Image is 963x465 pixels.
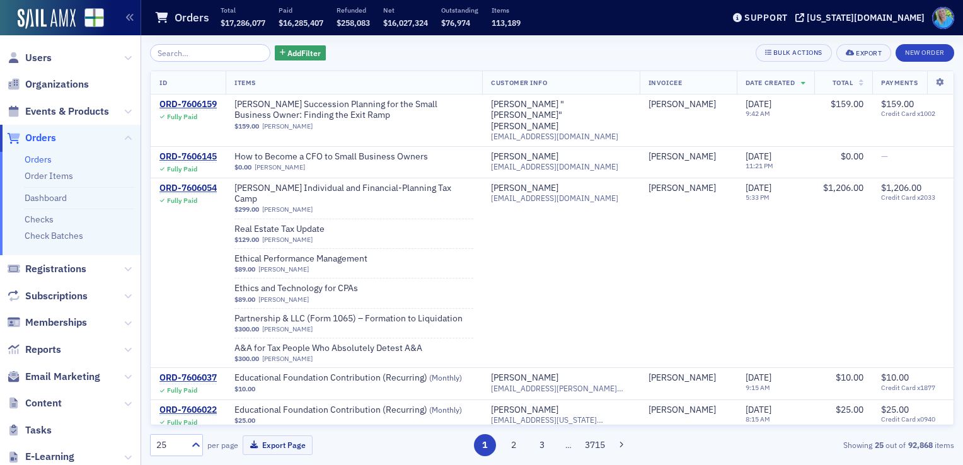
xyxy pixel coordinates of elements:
a: [PERSON_NAME] [649,151,716,163]
a: [PERSON_NAME] [258,265,309,273]
a: Partnership & LLC (Form 1065) – Formation to Liquidation [234,313,463,324]
a: [PERSON_NAME] [262,236,313,244]
button: Bulk Actions [756,44,832,62]
span: … [560,439,577,451]
span: Surgent's Individual and Financial-Planning Tax Camp [234,183,473,205]
a: [PERSON_NAME] [491,405,558,416]
div: Bulk Actions [773,49,822,56]
a: [PERSON_NAME] [491,151,558,163]
span: — [881,151,888,162]
a: Content [7,396,62,410]
span: $10.00 [234,385,255,393]
span: Credit Card x2033 [881,193,945,202]
span: $258,083 [337,18,370,28]
a: [PERSON_NAME] [649,99,716,110]
a: Real Estate Tax Update [234,224,393,235]
span: $0.00 [234,163,251,171]
a: [PERSON_NAME] [262,355,313,363]
span: $1,206.00 [823,182,863,193]
a: Memberships [7,316,87,330]
a: Events & Products [7,105,109,118]
span: [EMAIL_ADDRESS][DOMAIN_NAME] [491,132,618,141]
span: Users [25,51,52,65]
a: Reports [7,343,61,357]
div: Export [856,50,882,57]
span: Profile [932,7,954,29]
span: Ethics and Technology for CPAs [234,283,393,294]
span: $17,286,077 [221,18,265,28]
a: [PERSON_NAME] [258,296,309,304]
span: $159.00 [831,98,863,110]
span: [EMAIL_ADDRESS][DOMAIN_NAME] [491,162,618,171]
p: Refunded [337,6,370,14]
span: ( Monthly ) [429,405,462,415]
span: Date Created [746,78,795,87]
span: Registrations [25,262,86,276]
span: A&A for Tax People Who Absolutely Detest A&A [234,343,422,354]
button: Export [836,44,891,62]
img: SailAMX [18,9,76,29]
a: How to Become a CFO to Small Business Owners [234,151,428,163]
a: ORD-7606145 [159,151,217,163]
div: Fully Paid [167,386,197,394]
div: ORD-7606037 [159,372,217,384]
span: Surgent's Succession Planning for the Small Business Owner: Finding the Exit Ramp [234,99,473,121]
span: $16,027,324 [383,18,428,28]
p: Paid [279,6,323,14]
button: 3715 [584,434,606,456]
div: Fully Paid [167,197,197,205]
span: [EMAIL_ADDRESS][PERSON_NAME][DOMAIN_NAME] [491,384,630,393]
span: Educational Foundation Contribution (Recurring) [234,372,462,384]
span: ( Monthly ) [429,372,462,382]
div: [PERSON_NAME] "[PERSON_NAME]" [PERSON_NAME] [491,99,630,132]
a: Tasks [7,423,52,437]
span: E-Learning [25,450,74,464]
span: Credit Card x0940 [881,415,945,423]
span: $25.00 [836,404,863,415]
div: [PERSON_NAME] [491,183,558,194]
span: Add Filter [287,47,321,59]
span: Customer Info [491,78,547,87]
time: 8:15 AM [746,415,770,423]
input: Search… [150,44,270,62]
span: $129.00 [234,236,259,244]
span: $1,206.00 [881,182,921,193]
span: Tasks [25,423,52,437]
a: Subscriptions [7,289,88,303]
a: [PERSON_NAME] Succession Planning for the Small Business Owner: Finding the Exit Ramp [234,99,473,121]
span: [DATE] [746,151,771,162]
p: Items [492,6,521,14]
span: $89.00 [234,265,255,273]
span: Orders [25,131,56,145]
a: Order Items [25,170,73,181]
span: ID [159,78,167,87]
a: [PERSON_NAME] [491,372,558,384]
span: $299.00 [234,205,259,214]
div: [PERSON_NAME] [649,183,716,194]
div: ORD-7606054 [159,183,217,194]
a: Checks [25,214,54,225]
a: Educational Foundation Contribution (Recurring) (Monthly) [234,372,462,384]
button: AddFilter [275,45,326,61]
span: Payments [881,78,918,87]
time: 11:21 PM [746,161,773,170]
span: Organizations [25,77,89,91]
div: [PERSON_NAME] [649,405,716,416]
span: [DATE] [746,404,771,415]
strong: 25 [872,439,885,451]
a: ORD-7606159 [159,99,217,110]
a: New Order [896,46,954,57]
span: Jeannine Birmingham [649,405,728,416]
div: ORD-7606022 [159,405,217,416]
a: Educational Foundation Contribution (Recurring) (Monthly) [234,405,462,416]
a: [PERSON_NAME] [649,372,716,384]
button: [US_STATE][DOMAIN_NAME] [795,13,929,22]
